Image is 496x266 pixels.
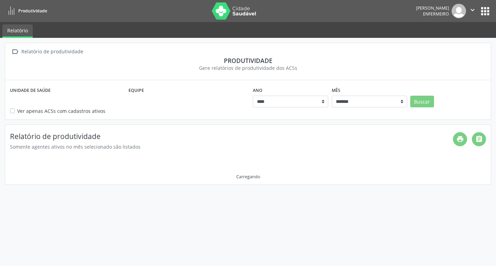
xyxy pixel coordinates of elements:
[20,47,84,57] div: Relatório de produtividade
[10,57,486,64] div: Produtividade
[423,11,449,17] span: Enfermeiro
[5,5,47,17] a: Produtividade
[253,85,262,96] label: Ano
[10,47,84,57] a:  Relatório de produtividade
[416,5,449,11] div: [PERSON_NAME]
[10,132,453,141] h4: Relatório de produtividade
[18,8,47,14] span: Produtividade
[466,4,479,18] button: 
[469,6,476,14] i: 
[2,24,33,38] a: Relatório
[10,47,20,57] i: 
[17,107,105,115] label: Ver apenas ACSs com cadastros ativos
[332,85,340,96] label: Mês
[236,174,260,180] div: Carregando
[10,64,486,72] div: Gere relatórios de produtividade dos ACSs
[452,4,466,18] img: img
[128,85,144,96] label: Equipe
[410,96,434,107] button: Buscar
[10,143,453,150] div: Somente agentes ativos no mês selecionado são listados
[10,85,51,96] label: Unidade de saúde
[479,5,491,17] button: apps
